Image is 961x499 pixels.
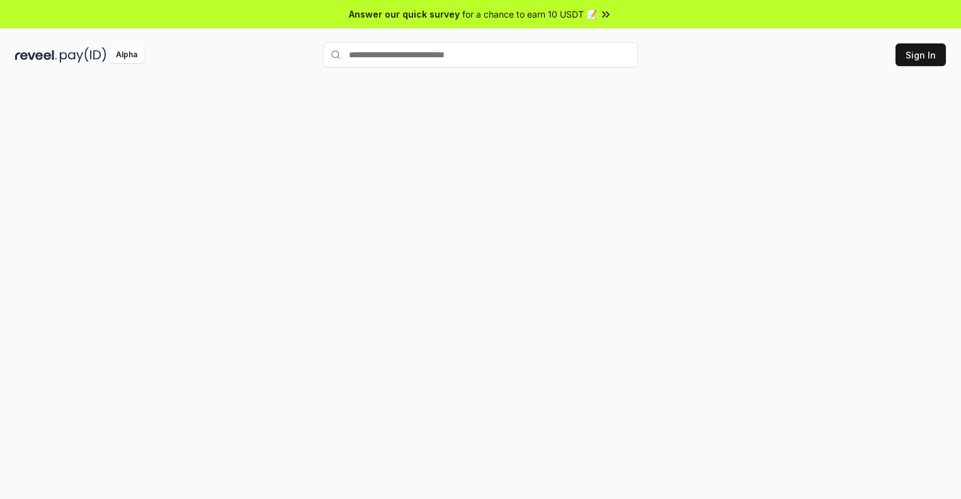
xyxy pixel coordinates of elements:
[462,8,597,21] span: for a chance to earn 10 USDT 📝
[60,47,106,63] img: pay_id
[109,47,144,63] div: Alpha
[896,43,946,66] button: Sign In
[349,8,460,21] span: Answer our quick survey
[15,47,57,63] img: reveel_dark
